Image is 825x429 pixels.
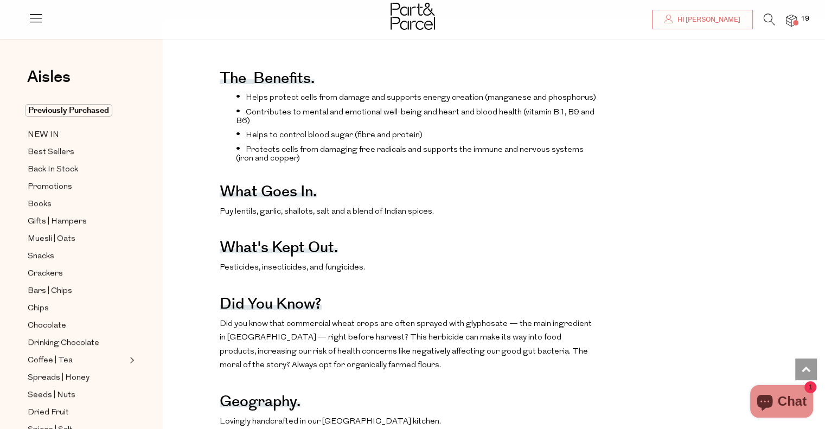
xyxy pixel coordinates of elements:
[27,65,71,89] span: Aisles
[220,302,322,310] h4: Did you know?
[28,354,73,367] span: Coffee | Tea
[220,400,300,407] h4: Geography.
[27,69,71,96] a: Aisles
[28,336,126,350] a: Drinking Chocolate
[28,249,126,263] a: Snacks
[28,145,126,159] a: Best Sellers
[220,317,598,373] p: Did you know that commercial wheat crops are often sprayed with glyphosate — the main ingredient ...
[28,267,126,280] a: Crackers
[28,388,126,402] a: Seeds | Nuts
[28,406,126,419] a: Dried Fruit
[28,198,52,211] span: Books
[28,406,69,419] span: Dried Fruit
[28,232,126,246] a: Muesli | Oats
[28,129,59,142] span: NEW IN
[28,302,126,315] a: Chips
[798,14,812,24] span: 19
[28,372,89,385] span: Spreads | Honey
[28,128,126,142] a: NEW IN
[28,319,66,332] span: Chocolate
[652,10,753,29] a: Hi [PERSON_NAME]
[28,163,78,176] span: Back In Stock
[246,94,596,102] span: Helps protect cells from damage and supports energy creation (manganese and phosphorus)
[28,215,126,228] a: Gifts | Hampers
[28,337,99,350] span: Drinking Chocolate
[747,385,816,420] inbox-online-store-chat: Shopify online store chat
[28,354,126,367] a: Coffee | Tea
[220,190,317,197] h4: What goes in.
[28,146,74,159] span: Best Sellers
[28,285,72,298] span: Bars | Chips
[786,15,797,26] a: 19
[220,208,434,216] span: Puy lentils, garlic, shallots, salt and a blend of Indian spices.
[220,246,338,253] h4: What's kept out.
[28,104,126,117] a: Previously Purchased
[28,197,126,211] a: Books
[28,319,126,332] a: Chocolate
[28,284,126,298] a: Bars | Chips
[236,146,584,163] span: Protects cells from damaging free radicals and supports the immune and nervous systems (iron and ...
[127,354,135,367] button: Expand/Collapse Coffee | Tea
[236,108,594,125] span: Contributes to mental and emotional well-being and heart and blood health (vitamin B1, B9 and B6)
[28,180,126,194] a: Promotions
[28,250,54,263] span: Snacks
[220,76,315,84] h4: The benefits.
[236,129,598,140] li: Helps to control blood sugar (fibre and protein)
[28,233,75,246] span: Muesli | Oats
[675,15,740,24] span: Hi [PERSON_NAME]
[28,389,75,402] span: Seeds | Nuts
[28,371,126,385] a: Spreads | Honey
[220,264,365,272] span: Pesticides, insecticides, and fungicides.
[220,415,598,429] p: Lovingly handcrafted in our [GEOGRAPHIC_DATA] kitchen.
[391,3,435,30] img: Part&Parcel
[28,267,63,280] span: Crackers
[25,104,112,117] span: Previously Purchased
[28,302,49,315] span: Chips
[28,163,126,176] a: Back In Stock
[28,181,72,194] span: Promotions
[28,215,87,228] span: Gifts | Hampers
